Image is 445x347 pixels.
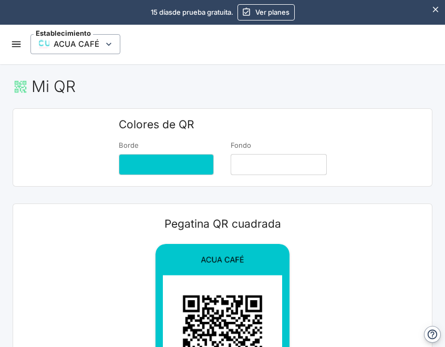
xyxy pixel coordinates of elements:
span: Establecimiento [34,30,93,37]
h2: Pegatina QR cuadrada [22,212,423,244]
button: Ayuda y contacto [424,326,441,343]
button: open drawer [6,34,26,54]
button: Esconder aviso [427,1,445,19]
h1: Mi QR [13,77,432,96]
label: Fondo [231,140,327,150]
h2: Colores de QR [119,117,327,132]
a: Ver planes [237,4,295,21]
span: ACUA CAFÉ [30,34,120,54]
span: 15 días [151,8,172,16]
p: de prueba gratuita. [151,7,233,18]
label: Borde [119,140,214,150]
button: EstablecimientoThumbnailACUA CAFÉ [30,34,120,54]
span: ACUA CAFÉ [54,37,99,51]
img: Thumbnail [39,39,49,49]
